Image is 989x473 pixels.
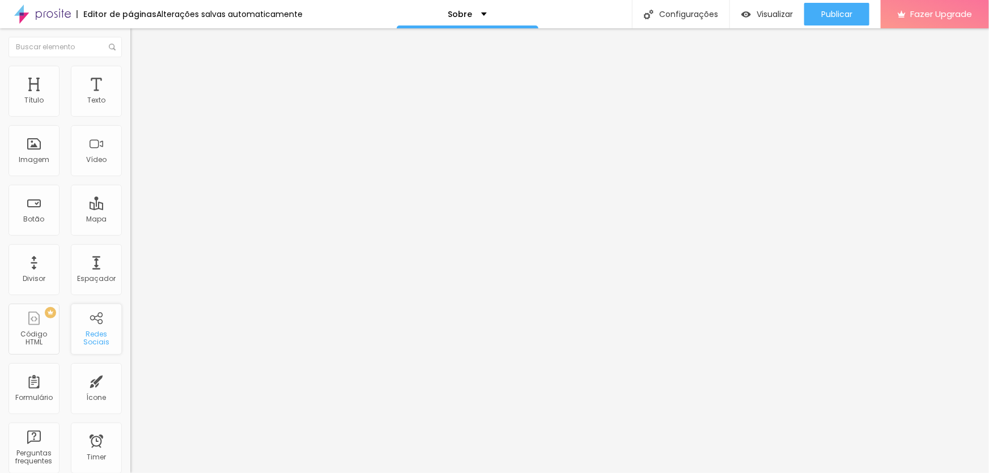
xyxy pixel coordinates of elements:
div: Timer [87,453,106,461]
button: Publicar [804,3,869,25]
div: Imagem [19,156,49,164]
span: Publicar [821,10,852,19]
input: Buscar elemento [9,37,122,57]
div: Mapa [86,215,107,223]
div: Formulário [15,394,53,402]
div: Código HTML [11,330,56,347]
div: Divisor [23,275,45,283]
button: Visualizar [730,3,804,25]
div: Texto [87,96,105,104]
div: Título [24,96,44,104]
img: view-1.svg [741,10,751,19]
div: Perguntas frequentes [11,449,56,466]
div: Alterações salvas automaticamente [156,10,303,18]
div: Espaçador [77,275,116,283]
div: Ícone [87,394,107,402]
div: Botão [24,215,45,223]
p: Sobre [448,10,473,18]
img: Icone [644,10,653,19]
div: Editor de páginas [77,10,156,18]
div: Redes Sociais [74,330,118,347]
iframe: Editor [130,28,989,473]
div: Vídeo [86,156,107,164]
span: Fazer Upgrade [910,9,972,19]
img: Icone [109,44,116,50]
span: Visualizar [757,10,793,19]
